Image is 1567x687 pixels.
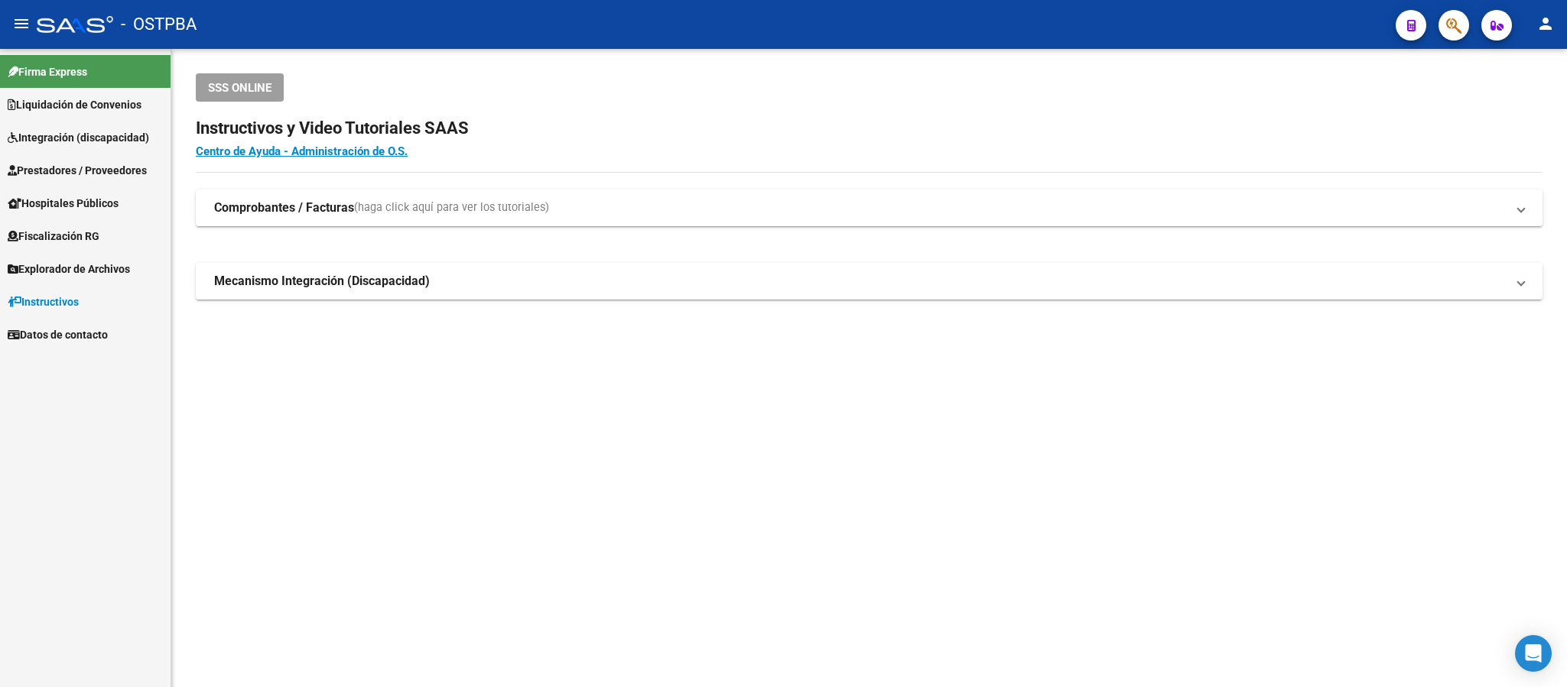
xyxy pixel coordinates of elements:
[8,162,147,179] span: Prestadores / Proveedores
[1515,635,1552,672] div: Open Intercom Messenger
[196,114,1543,143] h2: Instructivos y Video Tutoriales SAAS
[196,263,1543,300] mat-expansion-panel-header: Mecanismo Integración (Discapacidad)
[208,81,271,95] span: SSS ONLINE
[196,73,284,102] button: SSS ONLINE
[214,199,354,216] strong: Comprobantes / Facturas
[214,273,430,290] strong: Mecanismo Integración (Discapacidad)
[8,96,141,113] span: Liquidación de Convenios
[8,195,119,212] span: Hospitales Públicos
[8,293,79,310] span: Instructivos
[8,326,108,343] span: Datos de contacto
[121,8,197,41] span: - OSTPBA
[8,63,87,80] span: Firma Express
[8,129,149,146] span: Integración (discapacidad)
[8,261,130,277] span: Explorador de Archivos
[354,199,549,216] span: (haga click aquí para ver los tutoriales)
[12,15,31,33] mat-icon: menu
[8,228,99,245] span: Fiscalización RG
[196,144,408,158] a: Centro de Ayuda - Administración de O.S.
[1536,15,1555,33] mat-icon: person
[196,190,1543,226] mat-expansion-panel-header: Comprobantes / Facturas(haga click aquí para ver los tutoriales)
